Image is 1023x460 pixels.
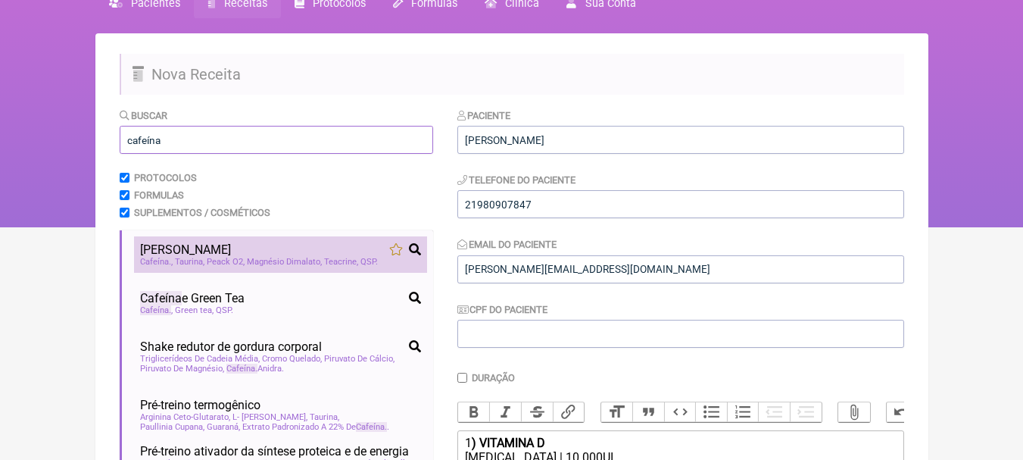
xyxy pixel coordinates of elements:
[140,257,171,267] span: Cafeína
[356,422,387,432] span: Cafeína
[232,412,307,422] span: L- [PERSON_NAME]
[727,402,759,422] button: Numbers
[140,340,322,354] span: Shake redutor de gordura corporal
[521,402,553,422] button: Strikethrough
[790,402,822,422] button: Increase Level
[207,257,245,267] span: Peack O2
[758,402,790,422] button: Decrease Level
[262,354,322,364] span: Cromo Quelado
[457,174,576,186] label: Telefone do Paciente
[887,402,919,422] button: Undo
[140,412,230,422] span: Arginina Ceto-Glutarato
[457,304,548,315] label: CPF do Paciente
[140,243,231,257] span: [PERSON_NAME]
[134,172,197,183] label: Protocolos
[140,354,260,364] span: Triglicerídeos De Cadeia Média
[140,291,245,305] span: e Green Tea
[120,126,433,154] input: exemplo: emagrecimento, ansiedade
[134,207,270,218] label: Suplementos / Cosméticos
[226,364,257,374] span: Cafeína
[226,364,284,374] span: Anidra
[838,402,870,422] button: Attach Files
[120,110,168,121] label: Buscar
[140,398,260,412] span: Pré-treino termogênico
[553,402,585,422] button: Link
[140,291,182,305] span: Cafeína
[458,402,490,422] button: Bold
[489,402,521,422] button: Italic
[140,364,224,374] span: Piruvato De Magnésio
[360,257,378,267] span: QSP
[472,436,545,450] strong: ) VITAMINA D
[472,372,515,383] label: Duração
[457,110,511,121] label: Paciente
[632,402,664,422] button: Quote
[465,436,895,450] div: 1
[324,354,395,364] span: Piruvato De Cálcio
[695,402,727,422] button: Bullets
[457,239,557,250] label: Email do Paciente
[140,444,409,458] span: Pré-treino ativador da síntese proteica e de energia
[140,305,171,315] span: Cafeína
[175,305,214,315] span: Green tea
[310,412,339,422] span: Taurina
[140,422,389,432] span: Paullinia Cupana, Guaraná, Extrato Padronizado A 22% De
[324,257,358,267] span: Teacrine
[601,402,633,422] button: Heading
[247,257,322,267] span: Magnésio Dimalato
[216,305,233,315] span: QSP
[175,257,204,267] span: Taurina
[120,54,904,95] h2: Nova Receita
[134,189,184,201] label: Formulas
[664,402,696,422] button: Code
